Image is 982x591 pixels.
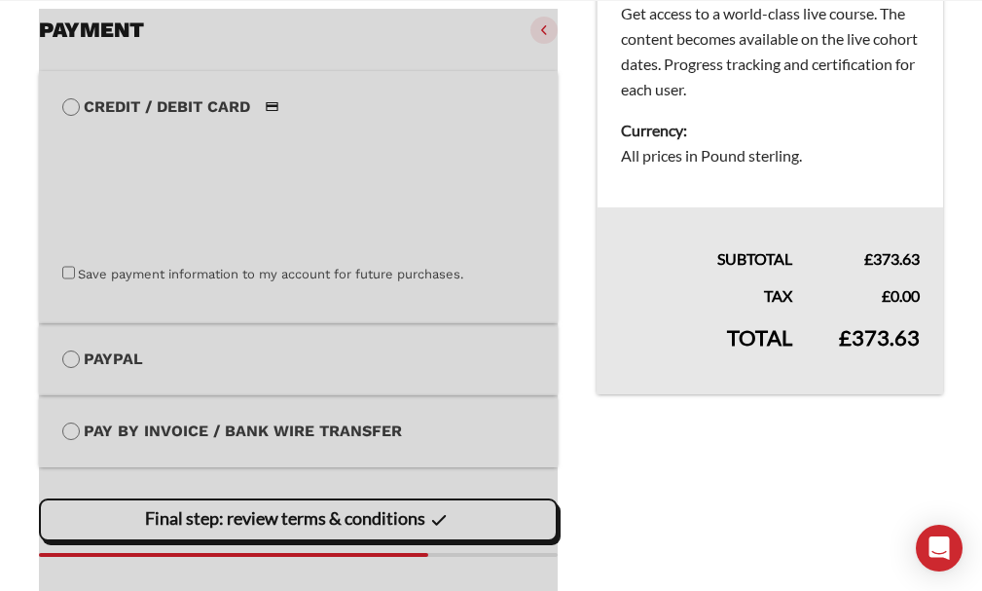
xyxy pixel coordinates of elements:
[598,272,816,309] th: Tax
[864,249,920,268] bdi: 373.63
[839,324,852,351] span: £
[621,143,920,168] dd: All prices in Pound sterling.
[882,286,920,305] bdi: 0.00
[598,309,816,394] th: Total
[864,249,873,268] span: £
[882,286,891,305] span: £
[621,1,920,102] dd: Get access to a world-class live course. The content becomes available on the live cohort dates. ...
[621,118,920,143] dt: Currency:
[598,207,816,272] th: Subtotal
[839,324,920,351] bdi: 373.63
[916,525,963,572] div: Open Intercom Messenger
